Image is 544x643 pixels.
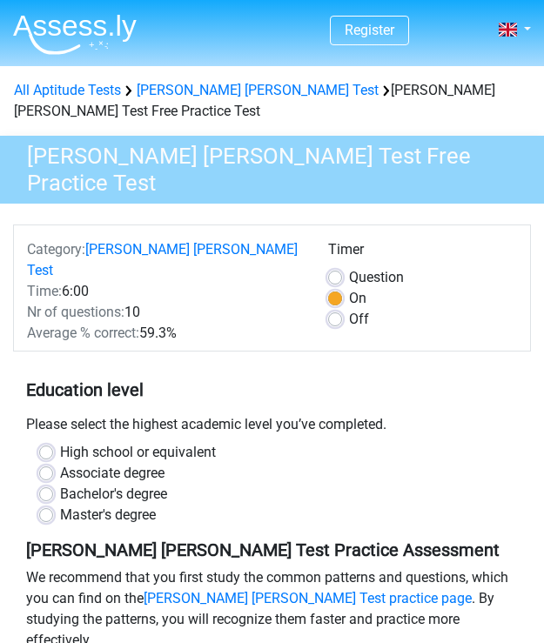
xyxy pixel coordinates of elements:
[349,288,366,309] label: On
[13,414,531,442] div: Please select the highest academic level you’ve completed.
[345,22,394,38] a: Register
[27,283,62,299] span: Time:
[349,267,404,288] label: Question
[27,241,298,278] a: [PERSON_NAME] [PERSON_NAME] Test
[27,304,124,320] span: Nr of questions:
[14,323,315,344] div: 59.3%
[14,302,315,323] div: 10
[20,136,531,196] h3: [PERSON_NAME] [PERSON_NAME] Test Free Practice Test
[60,442,216,463] label: High school or equivalent
[349,309,369,330] label: Off
[27,241,85,258] span: Category:
[14,82,121,98] a: All Aptitude Tests
[26,372,518,407] h5: Education level
[137,82,379,98] a: [PERSON_NAME] [PERSON_NAME] Test
[26,539,518,560] h5: [PERSON_NAME] [PERSON_NAME] Test Practice Assessment
[7,80,537,122] div: [PERSON_NAME] [PERSON_NAME] Test Free Practice Test
[60,484,167,505] label: Bachelor's degree
[60,505,156,526] label: Master's degree
[144,590,472,606] a: [PERSON_NAME] [PERSON_NAME] Test practice page
[13,14,137,55] img: Assessly
[27,325,139,341] span: Average % correct:
[328,239,517,267] div: Timer
[60,463,165,484] label: Associate degree
[14,281,315,302] div: 6:00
